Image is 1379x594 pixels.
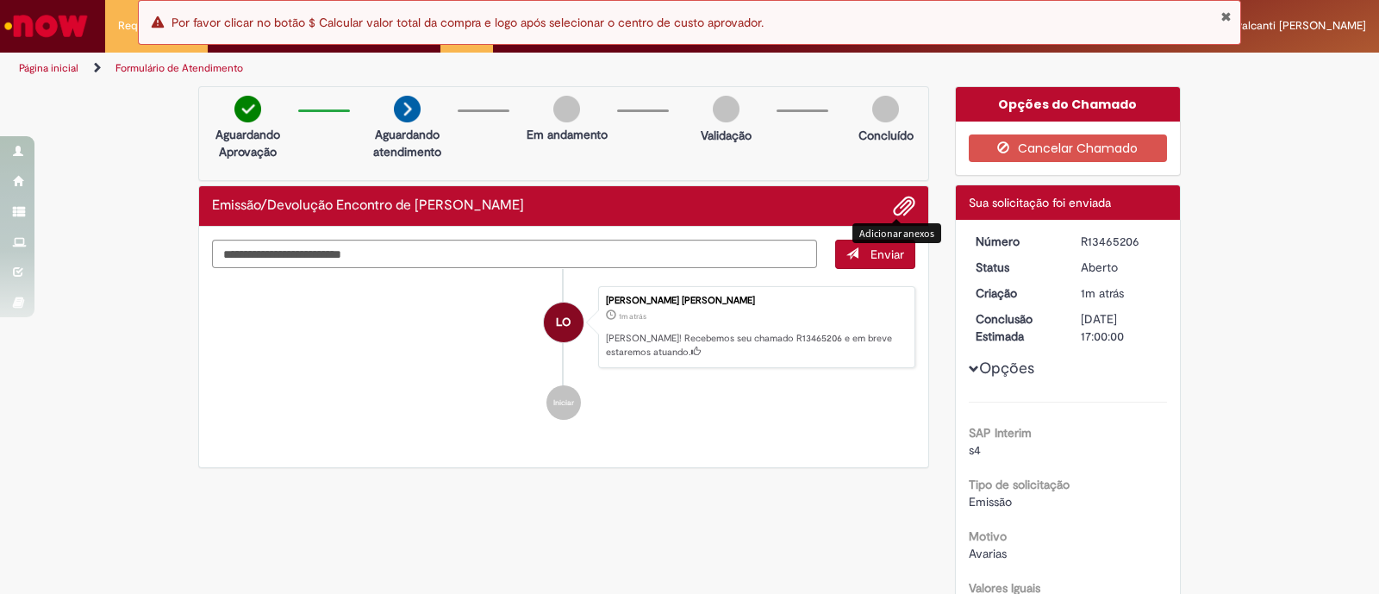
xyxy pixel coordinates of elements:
[852,223,941,243] div: Adicionar anexos
[234,96,261,122] img: check-circle-green.png
[1081,233,1161,250] div: R13465206
[2,9,90,43] img: ServiceNow
[835,240,915,269] button: Enviar
[212,269,915,438] ul: Histórico de tíquete
[527,126,608,143] p: Em andamento
[115,61,243,75] a: Formulário de Atendimento
[619,311,646,322] span: 1m atrás
[212,286,915,369] li: Lais Cavalcanti de Oliveira
[553,96,580,122] img: img-circle-grey.png
[969,134,1168,162] button: Cancelar Chamado
[1220,9,1232,23] button: Fechar Notificação
[963,284,1069,302] dt: Criação
[969,425,1032,441] b: SAP Interim
[1081,259,1161,276] div: Aberto
[19,61,78,75] a: Página inicial
[963,233,1069,250] dt: Número
[365,126,449,160] p: Aguardando atendimento
[556,302,571,343] span: LO
[212,240,817,269] textarea: Digite sua mensagem aqui...
[1081,310,1161,345] div: [DATE] 17:00:00
[969,477,1070,492] b: Tipo de solicitação
[1081,285,1124,301] time: 30/08/2025 16:01:04
[969,195,1111,210] span: Sua solicitação foi enviada
[606,296,906,306] div: [PERSON_NAME] [PERSON_NAME]
[858,127,914,144] p: Concluído
[701,127,752,144] p: Validação
[969,494,1012,510] span: Emissão
[956,87,1181,122] div: Opções do Chamado
[969,442,981,458] span: s4
[893,195,915,217] button: Adicionar anexos
[544,303,583,342] div: Lais Cavalcanti de Oliveira
[206,126,290,160] p: Aguardando Aprovação
[606,332,906,359] p: [PERSON_NAME]! Recebemos seu chamado R13465206 e em breve estaremos atuando.
[969,546,1007,561] span: Avarias
[1081,285,1124,301] span: 1m atrás
[870,247,904,262] span: Enviar
[172,15,764,30] span: Por favor clicar no botão $ Calcular valor total da compra e logo após selecionar o centro de cus...
[872,96,899,122] img: img-circle-grey.png
[969,528,1007,544] b: Motivo
[212,198,524,214] h2: Emissão/Devolução Encontro de Contas Fornecedor Histórico de tíquete
[1081,284,1161,302] div: 30/08/2025 16:01:04
[118,17,178,34] span: Requisições
[1198,18,1366,33] span: Lais Cavalcanti [PERSON_NAME]
[394,96,421,122] img: arrow-next.png
[13,53,907,84] ul: Trilhas de página
[619,311,646,322] time: 30/08/2025 16:01:04
[963,259,1069,276] dt: Status
[963,310,1069,345] dt: Conclusão Estimada
[713,96,739,122] img: img-circle-grey.png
